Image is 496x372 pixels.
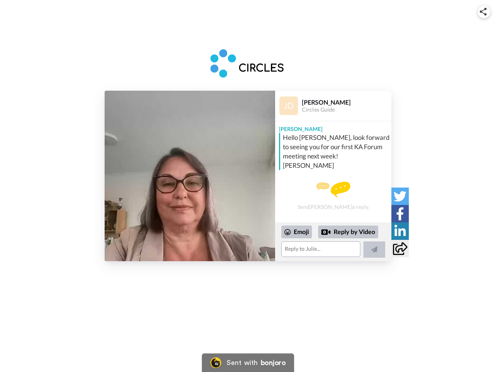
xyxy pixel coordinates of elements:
[480,8,487,15] img: ic_share.svg
[316,182,350,197] img: message.svg
[318,226,378,239] div: Reply by Video
[283,133,389,170] div: Hello [PERSON_NAME], look forward to seeing you for our first KA Forum meeting next week! [PERSON...
[281,226,312,238] div: Emoji
[205,49,291,79] img: logo
[302,98,391,106] div: [PERSON_NAME]
[302,107,391,113] div: Circles Guide
[321,227,331,237] div: Reply by Video
[275,173,391,219] div: Send [PERSON_NAME] a reply.
[279,96,298,115] img: Profile Image
[275,121,391,133] div: [PERSON_NAME]
[105,91,275,261] img: abc5ff54-6db9-4195-bb24-96186e80004d-thumb.jpg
